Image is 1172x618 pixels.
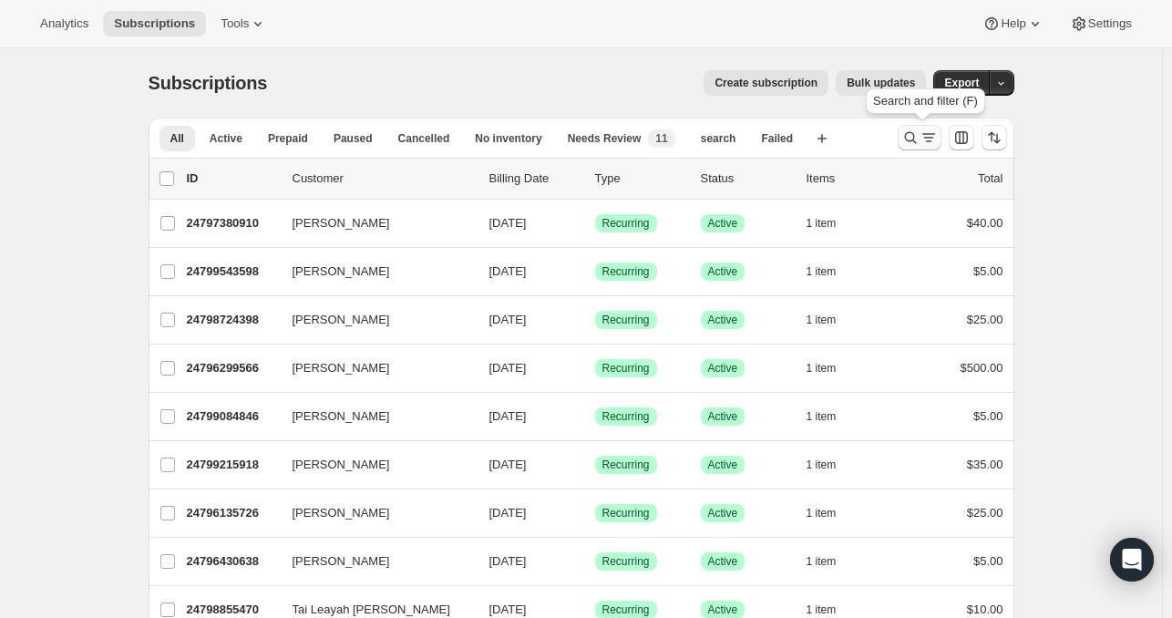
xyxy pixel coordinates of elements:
[210,11,278,36] button: Tools
[489,313,527,326] span: [DATE]
[807,211,857,236] button: 1 item
[949,125,974,150] button: Customize table column order and visibility
[187,500,1003,526] div: 24796135726[PERSON_NAME][DATE]SuccessRecurringSuccessActive1 item$25.00
[489,216,527,230] span: [DATE]
[973,264,1003,278] span: $5.00
[807,307,857,333] button: 1 item
[836,70,926,96] button: Bulk updates
[807,361,837,376] span: 1 item
[655,131,667,146] span: 11
[967,458,1003,471] span: $35.00
[602,458,650,472] span: Recurring
[103,11,206,36] button: Subscriptions
[708,554,738,569] span: Active
[187,504,278,522] p: 24796135726
[489,361,527,375] span: [DATE]
[282,450,464,479] button: [PERSON_NAME]
[187,170,278,188] p: ID
[944,76,979,90] span: Export
[187,214,278,232] p: 24797380910
[1059,11,1143,36] button: Settings
[293,311,390,329] span: [PERSON_NAME]
[489,409,527,423] span: [DATE]
[187,359,278,377] p: 24796299566
[807,264,837,279] span: 1 item
[978,170,1002,188] p: Total
[282,402,464,431] button: [PERSON_NAME]
[29,11,99,36] button: Analytics
[595,170,686,188] div: Type
[967,506,1003,520] span: $25.00
[221,16,249,31] span: Tools
[489,603,527,616] span: [DATE]
[602,216,650,231] span: Recurring
[282,257,464,286] button: [PERSON_NAME]
[187,263,278,281] p: 24799543598
[602,603,650,617] span: Recurring
[282,305,464,335] button: [PERSON_NAME]
[187,311,278,329] p: 24798724398
[282,547,464,576] button: [PERSON_NAME]
[187,355,1003,381] div: 24796299566[PERSON_NAME][DATE]SuccessRecurringSuccessActive1 item$500.00
[972,11,1054,36] button: Help
[334,131,373,146] span: Paused
[398,131,450,146] span: Cancelled
[187,211,1003,236] div: 24797380910[PERSON_NAME][DATE]SuccessRecurringSuccessActive1 item$40.00
[807,404,857,429] button: 1 item
[293,214,390,232] span: [PERSON_NAME]
[807,452,857,478] button: 1 item
[761,131,793,146] span: Failed
[602,264,650,279] span: Recurring
[715,76,817,90] span: Create subscription
[807,458,837,472] span: 1 item
[489,506,527,520] span: [DATE]
[933,70,990,96] button: Export
[268,131,308,146] span: Prepaid
[187,452,1003,478] div: 24799215918[PERSON_NAME][DATE]SuccessRecurringSuccessActive1 item$35.00
[807,355,857,381] button: 1 item
[807,549,857,574] button: 1 item
[807,500,857,526] button: 1 item
[40,16,88,31] span: Analytics
[708,458,738,472] span: Active
[973,409,1003,423] span: $5.00
[293,504,390,522] span: [PERSON_NAME]
[602,313,650,327] span: Recurring
[704,70,828,96] button: Create subscription
[982,125,1007,150] button: Sort the results
[807,259,857,284] button: 1 item
[807,554,837,569] span: 1 item
[293,263,390,281] span: [PERSON_NAME]
[187,407,278,426] p: 24799084846
[489,264,527,278] span: [DATE]
[602,506,650,520] span: Recurring
[1088,16,1132,31] span: Settings
[489,458,527,471] span: [DATE]
[807,603,837,617] span: 1 item
[961,361,1003,375] span: $500.00
[149,73,268,93] span: Subscriptions
[187,549,1003,574] div: 24796430638[PERSON_NAME][DATE]SuccessRecurringSuccessActive1 item$5.00
[187,404,1003,429] div: 24799084846[PERSON_NAME][DATE]SuccessRecurringSuccessActive1 item$5.00
[293,359,390,377] span: [PERSON_NAME]
[568,131,642,146] span: Needs Review
[114,16,195,31] span: Subscriptions
[170,131,184,146] span: All
[807,409,837,424] span: 1 item
[282,209,464,238] button: [PERSON_NAME]
[602,554,650,569] span: Recurring
[1001,16,1025,31] span: Help
[708,313,738,327] span: Active
[708,216,738,231] span: Active
[187,170,1003,188] div: IDCustomerBilling DateTypeStatusItemsTotal
[967,313,1003,326] span: $25.00
[807,126,837,151] button: Create new view
[701,170,792,188] p: Status
[807,170,898,188] div: Items
[807,216,837,231] span: 1 item
[708,506,738,520] span: Active
[1110,538,1154,582] div: Open Intercom Messenger
[187,259,1003,284] div: 24799543598[PERSON_NAME][DATE]SuccessRecurringSuccessActive1 item$5.00
[187,307,1003,333] div: 24798724398[PERSON_NAME][DATE]SuccessRecurringSuccessActive1 item$25.00
[293,456,390,474] span: [PERSON_NAME]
